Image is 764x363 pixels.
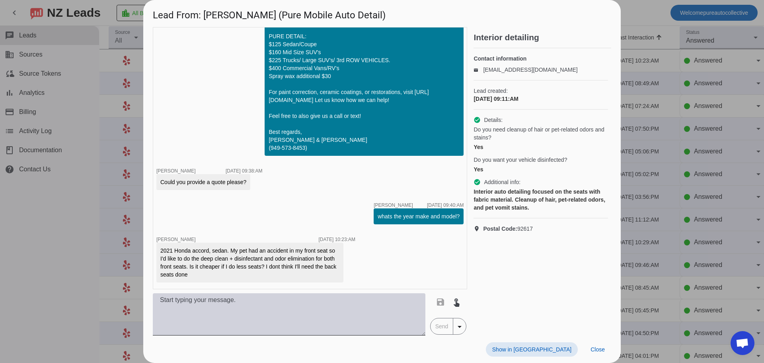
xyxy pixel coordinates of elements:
[484,178,520,186] span: Additional info:
[160,247,339,279] div: 2021 Honda accord, sedan. My pet had an accident in my front seat so I'd like to do the deep clea...
[591,346,605,353] span: Close
[455,322,464,332] mat-icon: arrow_drop_down
[474,226,483,232] mat-icon: location_on
[474,188,608,212] div: Interior auto detailing focused on the seats with fabric material. Cleanup of hair, pet-related o...
[474,179,481,186] mat-icon: check_circle
[731,331,754,355] div: Open chat
[474,143,608,151] div: Yes
[474,87,608,95] span: Lead created:
[374,203,413,208] span: [PERSON_NAME]
[474,33,611,41] h2: Interior detailing
[484,116,503,124] span: Details:
[156,168,196,174] span: [PERSON_NAME]
[474,116,481,124] mat-icon: check_circle
[474,165,608,173] div: Yes
[319,237,355,242] div: [DATE] 10:23:AM
[483,226,517,232] strong: Postal Code:
[474,156,567,164] span: Do you want your vehicle disinfected?
[474,55,608,63] h4: Contact information
[486,342,578,357] button: Show in [GEOGRAPHIC_DATA]
[474,126,608,141] span: Do you need cleanup of hair or pet-related odors and stains?
[492,346,571,353] span: Show in [GEOGRAPHIC_DATA]
[378,212,460,220] div: whats the year make and model?
[483,67,577,73] a: [EMAIL_ADDRESS][DOMAIN_NAME]
[584,342,611,357] button: Close
[160,178,246,186] div: Could you provide a quote please?
[427,203,464,208] div: [DATE] 09:40:AM
[474,95,608,103] div: [DATE] 09:11:AM
[474,68,483,72] mat-icon: email
[226,169,262,173] div: [DATE] 09:38:AM
[483,225,533,233] span: 92617
[156,237,196,242] span: [PERSON_NAME]
[452,297,461,307] mat-icon: touch_app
